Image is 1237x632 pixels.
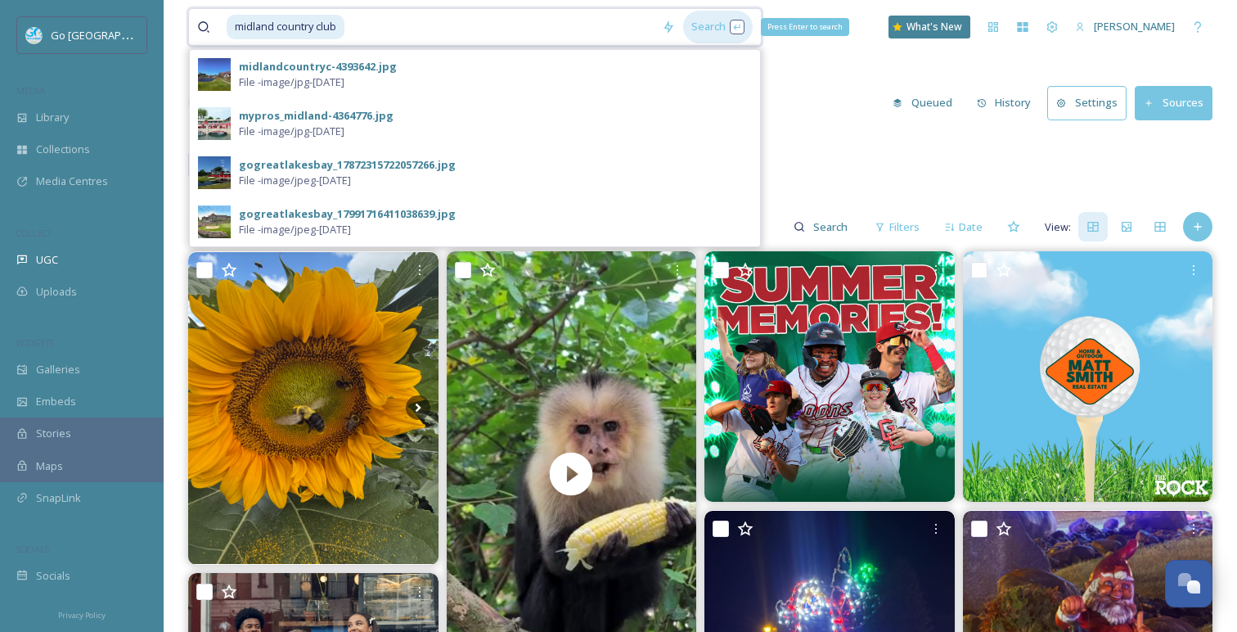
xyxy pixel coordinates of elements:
[188,252,439,565] img: 🌻✨ SURPRISE, FRIENDS! ✨🌻 The sunflower field has decided it’s running on Mother Nature’s timeline...
[704,251,955,502] img: 🎉 This is your LAST week to make summer memories at the ballpark! We’re taking on the West Michig...
[1135,86,1212,120] button: Sources
[239,222,351,237] span: File - image/jpeg - [DATE]
[198,107,231,140] img: 37226cb8-d07c-4c0e-882b-ccc294ea4538.jpg
[36,362,80,377] span: Galleries
[959,219,983,235] span: Date
[1047,86,1135,120] a: Settings
[888,16,970,38] a: What's New
[683,11,753,43] div: Search
[51,27,172,43] span: Go [GEOGRAPHIC_DATA]
[58,610,106,621] span: Privacy Policy
[227,15,344,38] span: midland country club
[239,173,351,188] span: File - image/jpeg - [DATE]
[884,87,969,119] a: Queued
[1047,86,1127,120] button: Settings
[36,490,81,506] span: SnapLink
[36,458,63,474] span: Maps
[198,205,231,238] img: 01c27034-7079-4a02-adb4-3ca170bc9ec1.jpg
[58,604,106,624] a: Privacy Policy
[969,87,1048,119] a: History
[198,58,231,91] img: f498c9ad-b417-4216-8deb-22988cbefc60.jpg
[26,27,43,43] img: GoGreatLogo_MISkies_RegionalTrails%20%281%29.png
[761,18,849,36] div: Press Enter to search
[805,210,858,243] input: Search
[198,156,231,189] img: edff5abc-7df8-4d16-a6c1-d5ca427e9d45.jpg
[239,59,397,74] div: midlandcountryc-4393642.jpg
[36,110,69,125] span: Library
[188,219,236,235] span: 7.8k posts
[36,174,108,189] span: Media Centres
[969,87,1040,119] button: History
[16,336,54,349] span: WIDGETS
[16,227,52,239] span: COLLECT
[36,394,76,409] span: Embeds
[884,87,960,119] button: Queued
[36,252,58,268] span: UGC
[36,426,71,441] span: Stories
[36,284,77,300] span: Uploads
[1045,219,1071,235] span: View:
[239,206,456,222] div: gogreatlakesbay_17991716411038639.jpg
[16,543,49,555] span: SOCIALS
[1067,11,1183,43] a: [PERSON_NAME]
[889,219,920,235] span: Filters
[239,108,394,124] div: mypros_midland-4364776.jpg
[36,568,70,584] span: Socials
[1094,19,1175,34] span: [PERSON_NAME]
[963,251,1213,502] img: “Generosity is the most natural outward expression of an inner attitude of compassion and loving-...
[239,74,344,90] span: File - image/jpg - [DATE]
[16,84,45,97] span: MEDIA
[36,142,90,157] span: Collections
[1165,560,1212,607] button: Open Chat
[239,157,456,173] div: gogreatlakesbay_17872315722057266.jpg
[239,124,344,139] span: File - image/jpg - [DATE]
